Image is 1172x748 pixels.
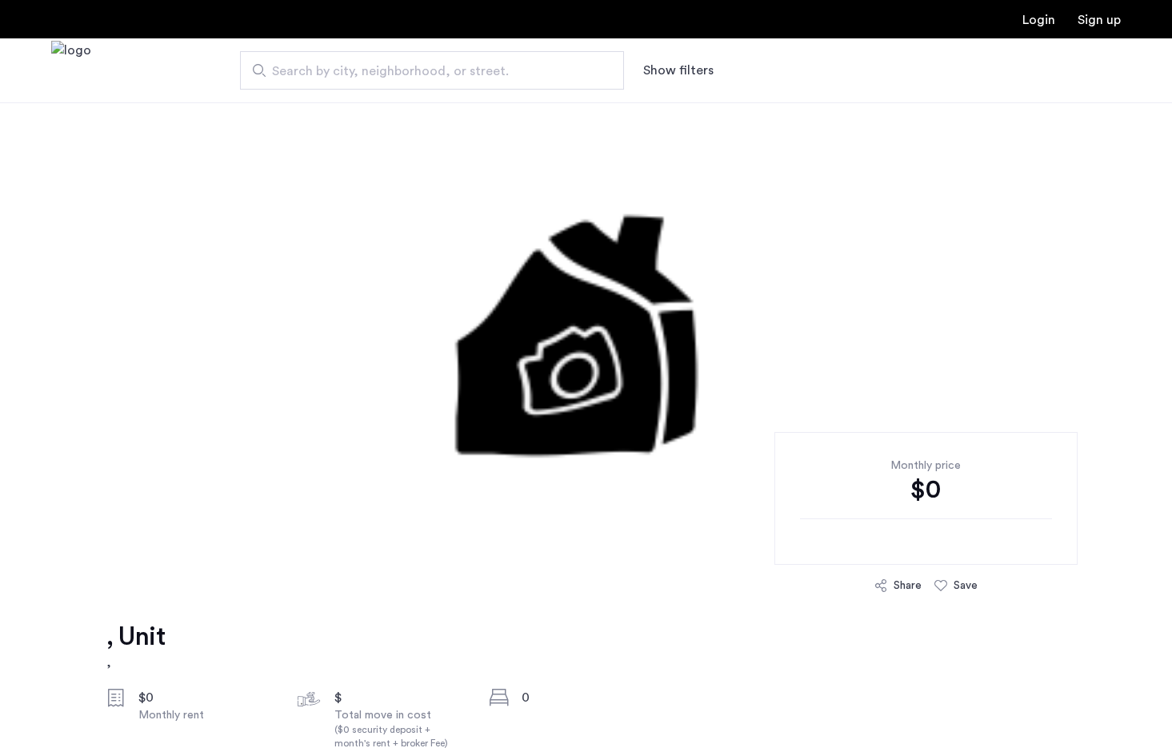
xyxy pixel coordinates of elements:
a: , Unit, [106,621,165,672]
img: logo [51,41,91,101]
h2: , [106,653,165,672]
div: $ [334,688,469,707]
div: Share [894,578,922,594]
div: Save [954,578,978,594]
div: Monthly price [800,458,1052,474]
a: Login [1022,14,1055,26]
a: Registration [1078,14,1121,26]
h1: , Unit [106,621,165,653]
a: Cazamio Logo [51,41,91,101]
span: Search by city, neighborhood, or street. [272,62,579,81]
div: Monthly rent [138,707,273,723]
button: Show or hide filters [643,61,714,80]
div: 0 [522,688,656,707]
div: $0 [138,688,273,707]
img: 1.gif [211,102,962,582]
input: Apartment Search [240,51,624,90]
div: $0 [800,474,1052,506]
